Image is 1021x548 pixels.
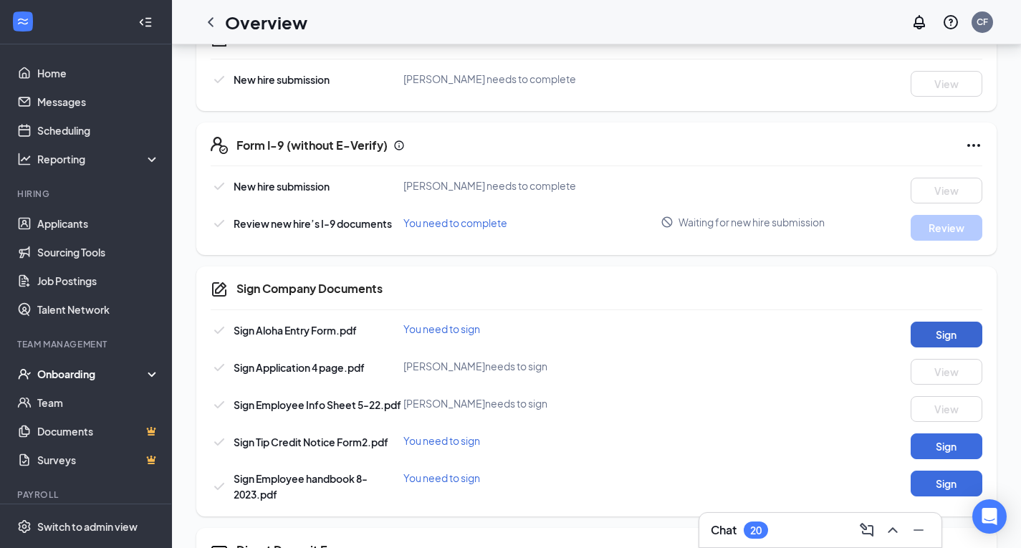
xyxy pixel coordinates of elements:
svg: ComposeMessage [858,521,876,539]
svg: Checkmark [211,396,228,413]
div: Team Management [17,338,157,350]
svg: Ellipses [965,137,982,154]
h5: Form I-9 (without E-Verify) [236,138,388,153]
h1: Overview [225,10,307,34]
div: Hiring [17,188,157,200]
span: Sign Employee handbook 8-2023.pdf [234,472,368,501]
div: Payroll [17,489,157,501]
a: DocumentsCrown [37,417,160,446]
svg: Analysis [17,152,32,166]
a: SurveysCrown [37,446,160,474]
div: 20 [750,524,762,537]
h3: Chat [711,522,737,538]
svg: Info [393,140,405,151]
a: Scheduling [37,116,160,145]
button: Sign [911,322,982,347]
span: New hire submission [234,180,330,193]
svg: UserCheck [17,367,32,381]
span: Sign Application 4 page.pdf [234,361,365,374]
svg: QuestionInfo [942,14,959,31]
span: Sign Tip Credit Notice Form2.pdf [234,436,388,448]
svg: Collapse [138,15,153,29]
button: Sign [911,471,982,496]
span: Sign Aloha Entry Form.pdf [234,324,357,337]
button: View [911,359,982,385]
span: You need to complete [403,216,507,229]
svg: ChevronLeft [202,14,219,31]
button: ChevronUp [881,519,904,542]
div: CF [977,16,988,28]
div: You need to sign [403,433,661,448]
svg: Checkmark [211,322,228,339]
span: [PERSON_NAME] needs to complete [403,72,576,85]
button: ComposeMessage [855,519,878,542]
svg: Settings [17,519,32,534]
svg: FormI9EVerifyIcon [211,137,228,154]
svg: Checkmark [211,215,228,232]
button: Minimize [907,519,930,542]
svg: CompanyDocumentIcon [211,281,228,298]
a: Sourcing Tools [37,238,160,266]
div: Switch to admin view [37,519,138,534]
div: You need to sign [403,471,661,485]
div: [PERSON_NAME] needs to sign [403,396,661,410]
div: Reporting [37,152,160,166]
span: Review new hire’s I-9 documents [234,217,392,230]
span: Waiting for new hire submission [679,215,825,229]
div: Open Intercom Messenger [972,499,1007,534]
div: You need to sign [403,322,661,336]
a: Job Postings [37,266,160,295]
button: View [911,396,982,422]
span: New hire submission [234,73,330,86]
span: [PERSON_NAME] needs to complete [403,179,576,192]
a: Messages [37,87,160,116]
div: Onboarding [37,367,148,381]
a: Talent Network [37,295,160,324]
h5: Sign Company Documents [236,281,383,297]
svg: Notifications [911,14,928,31]
svg: WorkstreamLogo [16,14,30,29]
div: [PERSON_NAME] needs to sign [403,359,661,373]
svg: Checkmark [211,359,228,376]
svg: ChevronUp [884,521,901,539]
a: Home [37,59,160,87]
button: View [911,71,982,97]
span: Sign Employee Info Sheet 5-22.pdf [234,398,401,411]
button: Sign [911,433,982,459]
svg: Blocked [661,216,674,229]
button: Review [911,215,982,241]
svg: Checkmark [211,433,228,451]
svg: Checkmark [211,478,228,495]
svg: Minimize [910,521,927,539]
svg: Checkmark [211,71,228,88]
svg: Checkmark [211,178,228,195]
a: Team [37,388,160,417]
a: Applicants [37,209,160,238]
button: View [911,178,982,203]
